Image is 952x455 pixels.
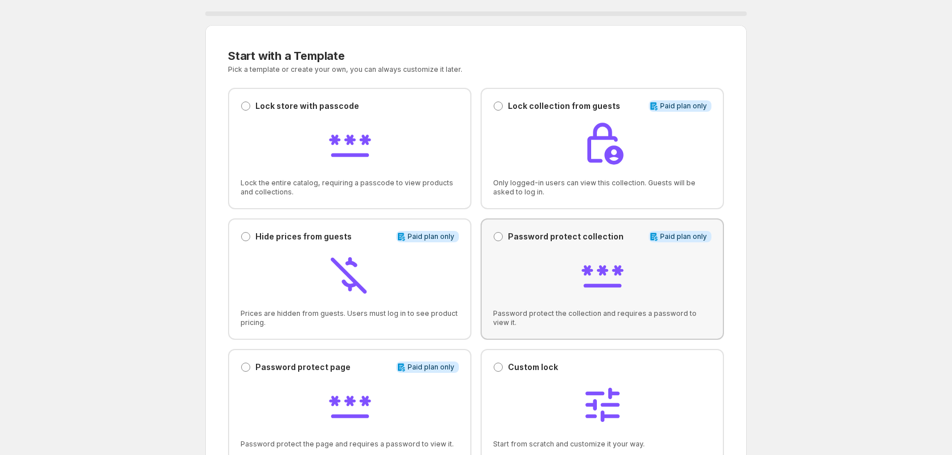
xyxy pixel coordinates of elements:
[255,361,351,373] p: Password protect page
[327,121,373,166] img: Lock store with passcode
[660,232,707,241] span: Paid plan only
[228,49,345,63] span: Start with a Template
[493,309,711,327] span: Password protect the collection and requires a password to view it.
[327,251,373,297] img: Hide prices from guests
[580,382,625,428] img: Custom lock
[580,121,625,166] img: Lock collection from guests
[255,231,352,242] p: Hide prices from guests
[228,65,589,74] p: Pick a template or create your own, you can always customize it later.
[241,309,459,327] span: Prices are hidden from guests. Users must log in to see product pricing.
[508,231,624,242] p: Password protect collection
[408,232,454,241] span: Paid plan only
[660,101,707,111] span: Paid plan only
[508,361,558,373] p: Custom lock
[580,251,625,297] img: Password protect collection
[327,382,373,428] img: Password protect page
[255,100,359,112] p: Lock store with passcode
[241,178,459,197] span: Lock the entire catalog, requiring a passcode to view products and collections.
[493,178,711,197] span: Only logged-in users can view this collection. Guests will be asked to log in.
[493,440,711,449] span: Start from scratch and customize it your way.
[241,440,459,449] span: Password protect the page and requires a password to view it.
[408,363,454,372] span: Paid plan only
[508,100,620,112] p: Lock collection from guests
